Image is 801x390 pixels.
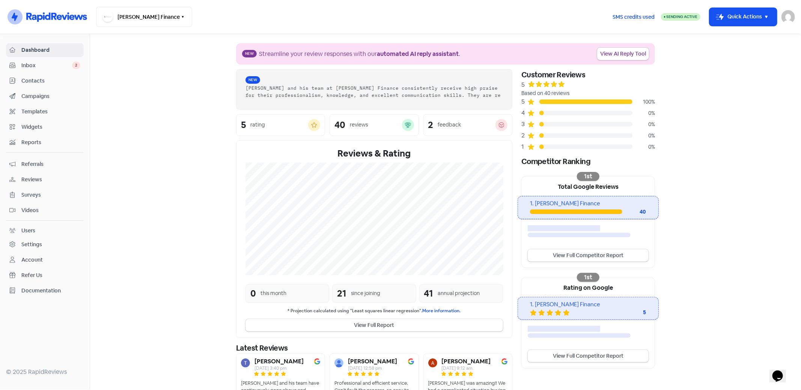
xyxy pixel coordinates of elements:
[6,89,84,103] a: Campaigns
[21,256,43,264] div: Account
[438,121,461,129] div: feedback
[245,307,503,315] small: * Projection calculated using "Least squares linear regression".
[6,105,84,119] a: Templates
[616,309,646,316] div: 5
[661,12,700,21] a: Sending Active
[245,76,260,84] span: New
[423,114,512,136] a: 2feedback
[6,367,84,376] div: © 2025 RapidReviews
[72,62,80,69] span: 2
[521,131,527,140] div: 2
[632,143,655,151] div: 0%
[260,289,286,297] div: this month
[522,277,655,297] div: Rating on Google
[781,10,795,24] img: User
[428,120,434,129] div: 2
[521,89,655,97] div: Based on 40 reviews
[259,50,460,59] div: Streamline your review responses with our .
[350,121,368,129] div: reviews
[521,97,527,106] div: 5
[530,300,646,309] div: 1. [PERSON_NAME] Finance
[424,287,434,300] div: 41
[528,350,649,362] a: View Full Competitor Report
[6,253,84,267] a: Account
[606,12,661,20] a: SMS credits used
[428,358,437,367] img: Avatar
[521,156,655,167] div: Competitor Ranking
[6,284,84,298] a: Documentation
[21,123,80,131] span: Widgets
[337,287,346,300] div: 21
[21,62,72,69] span: Inbox
[245,319,503,331] button: View Full Report
[528,249,649,262] a: View Full Competitor Report
[438,289,480,297] div: annual projection
[254,366,304,370] div: [DATE] 3:40 pm
[334,358,343,367] img: Avatar
[522,176,655,196] div: Total Google Reviews
[6,120,84,134] a: Widgets
[577,273,599,282] div: 1st
[348,358,397,364] b: [PERSON_NAME]
[21,206,80,214] span: Videos
[622,208,646,216] div: 40
[21,176,80,184] span: Reviews
[250,287,256,300] div: 0
[6,224,84,238] a: Users
[254,358,304,364] b: [PERSON_NAME]
[6,203,84,217] a: Videos
[6,173,84,187] a: Reviews
[236,342,512,354] div: Latest Reviews
[241,120,246,129] div: 5
[632,120,655,128] div: 0%
[6,136,84,149] a: Reports
[521,120,527,129] div: 3
[6,157,84,171] a: Referrals
[377,50,459,58] b: automated AI reply assistant
[236,114,325,136] a: 5rating
[21,92,80,100] span: Campaigns
[577,172,599,181] div: 1st
[666,14,697,19] span: Sending Active
[21,241,42,248] div: Settings
[423,308,461,314] a: More information.
[250,121,265,129] div: rating
[21,227,35,235] div: Users
[241,358,250,367] img: Avatar
[21,46,80,54] span: Dashboard
[597,48,649,60] a: View AI Reply Tool
[21,271,80,279] span: Refer Us
[6,238,84,251] a: Settings
[245,84,503,99] div: [PERSON_NAME] and his team at [PERSON_NAME] Finance consistently receive high praise for their pr...
[632,109,655,117] div: 0%
[521,108,527,117] div: 4
[351,289,380,297] div: since joining
[613,13,655,21] span: SMS credits used
[21,108,80,116] span: Templates
[96,7,192,27] button: [PERSON_NAME] Finance
[769,360,793,382] iframe: chat widget
[242,50,257,57] span: New
[6,43,84,57] a: Dashboard
[632,98,655,106] div: 100%
[521,69,655,80] div: Customer Reviews
[408,358,414,364] img: Image
[501,358,507,364] img: Image
[21,191,80,199] span: Surveys
[21,160,80,168] span: Referrals
[632,132,655,140] div: 0%
[709,8,777,26] button: Quick Actions
[21,77,80,85] span: Contacts
[314,358,320,364] img: Image
[348,366,397,370] div: [DATE] 12:58 pm
[521,80,525,89] div: 5
[6,188,84,202] a: Surveys
[6,74,84,88] a: Contacts
[521,142,527,151] div: 1
[334,120,345,129] div: 40
[330,114,419,136] a: 40reviews
[21,287,80,295] span: Documentation
[442,358,491,364] b: [PERSON_NAME]
[245,147,503,160] div: Reviews & Rating
[21,139,80,146] span: Reports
